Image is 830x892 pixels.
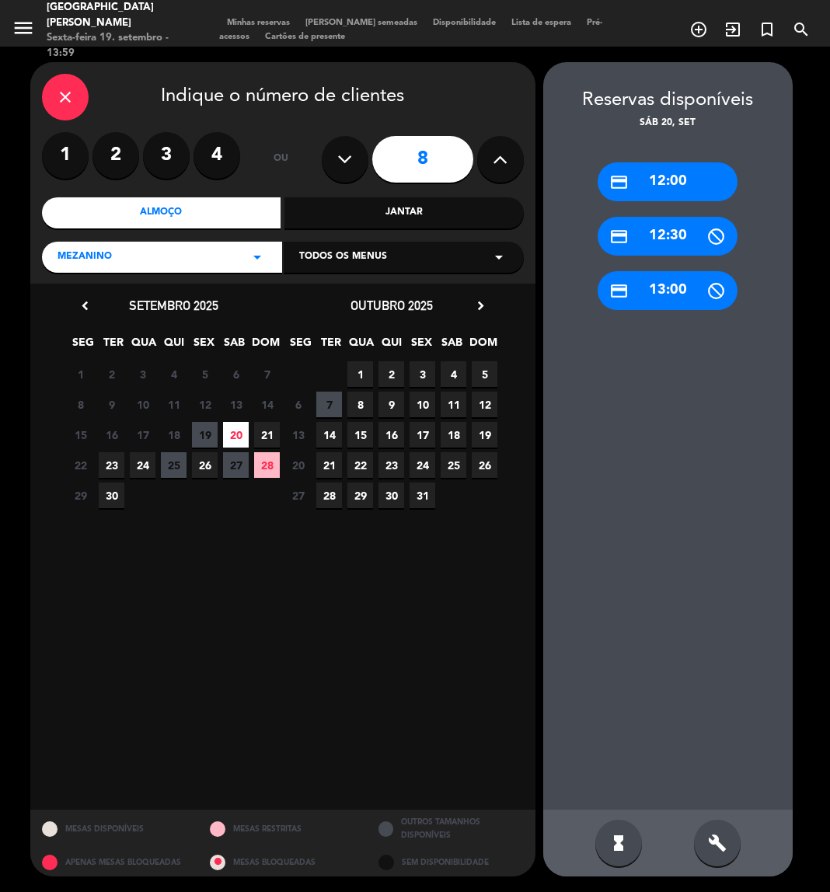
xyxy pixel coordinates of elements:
span: 14 [316,422,342,448]
div: MESAS RESTRITAS [198,810,367,848]
span: 11 [161,392,187,417]
span: 4 [161,361,187,387]
div: SEM DISPONIBILIDADE [367,848,535,876]
span: 25 [161,452,187,478]
span: 13 [223,392,249,417]
i: turned_in_not [758,20,776,39]
span: 18 [441,422,466,448]
span: 24 [410,452,435,478]
div: 12:30 [598,217,738,256]
span: SAB [221,333,247,359]
span: 19 [472,422,497,448]
span: 1 [68,361,93,387]
span: 3 [410,361,435,387]
div: 12:00 [598,162,738,201]
span: 7 [254,361,280,387]
span: 8 [347,392,373,417]
span: 31 [410,483,435,508]
i: chevron_right [473,298,489,314]
span: 8 [68,392,93,417]
span: 7 [316,392,342,417]
span: QUA [348,333,374,359]
span: 16 [378,422,404,448]
label: 2 [92,132,139,179]
span: 27 [285,483,311,508]
span: Lista de espera [504,19,579,27]
i: hourglass_full [609,834,628,852]
label: 4 [194,132,240,179]
i: arrow_drop_down [248,248,267,267]
span: 15 [68,422,93,448]
span: 1 [347,361,373,387]
span: 28 [254,452,280,478]
span: SEX [409,333,434,359]
span: 21 [254,422,280,448]
div: Jantar [284,197,524,228]
div: OUTROS TAMANHOS DISPONÍVEIS [367,810,535,848]
div: MESAS BLOQUEADAS [198,848,367,876]
span: 17 [130,422,155,448]
span: Minhas reservas [219,19,298,27]
span: 2 [99,361,124,387]
div: Sexta-feira 19. setembro - 13:59 [47,30,196,61]
span: 23 [99,452,124,478]
span: 13 [285,422,311,448]
span: Cartões de presente [257,33,353,41]
div: Sáb 20, set [543,116,793,131]
span: 20 [223,422,249,448]
span: 29 [68,483,93,508]
label: 1 [42,132,89,179]
span: outubro 2025 [350,298,433,313]
span: TER [318,333,344,359]
span: 26 [472,452,497,478]
span: SEX [191,333,217,359]
span: 5 [472,361,497,387]
span: 12 [192,392,218,417]
span: 19 [192,422,218,448]
span: 28 [316,483,342,508]
span: Disponibilidade [425,19,504,27]
span: QUI [161,333,187,359]
span: 25 [441,452,466,478]
label: 3 [143,132,190,179]
i: exit_to_app [724,20,742,39]
i: menu [12,16,35,40]
span: 30 [99,483,124,508]
div: Indique o número de clientes [42,74,524,120]
span: 10 [410,392,435,417]
span: 23 [378,452,404,478]
span: DOM [252,333,277,359]
span: 29 [347,483,373,508]
span: 9 [378,392,404,417]
i: add_circle_outline [689,20,708,39]
div: APENAS MESAS BLOQUEADAS [30,848,199,876]
span: 22 [68,452,93,478]
span: 24 [130,452,155,478]
i: credit_card [609,172,629,192]
span: 6 [223,361,249,387]
span: 12 [472,392,497,417]
span: SAB [439,333,465,359]
i: search [792,20,811,39]
div: Almoço [42,197,281,228]
span: [PERSON_NAME] semeadas [298,19,425,27]
span: 21 [316,452,342,478]
span: Todos os menus [299,249,387,265]
span: 3 [130,361,155,387]
span: 11 [441,392,466,417]
span: 10 [130,392,155,417]
button: menu [12,16,35,45]
span: 15 [347,422,373,448]
span: QUI [378,333,404,359]
span: 17 [410,422,435,448]
span: Mezanino [58,249,112,265]
div: 13:00 [598,271,738,310]
span: 16 [99,422,124,448]
span: setembro 2025 [129,298,218,313]
i: close [56,88,75,106]
i: arrow_drop_down [490,248,508,267]
span: 4 [441,361,466,387]
div: MESAS DISPONÍVEIS [30,810,199,848]
span: 9 [99,392,124,417]
i: credit_card [609,281,629,301]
